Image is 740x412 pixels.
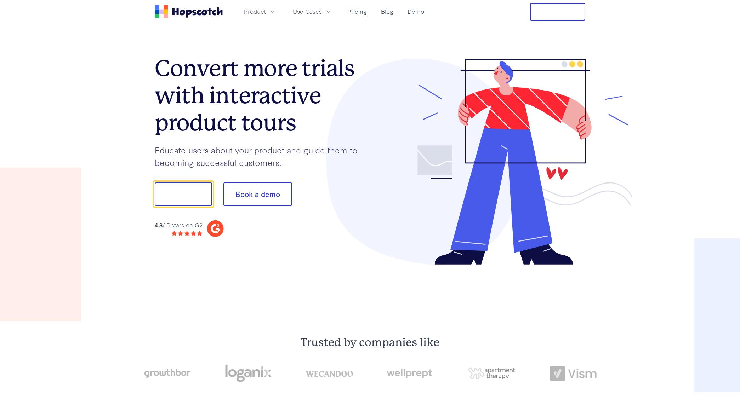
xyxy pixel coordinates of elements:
button: Book a demo [223,182,292,206]
img: wecandoo-logo [306,370,353,377]
img: png-apartment-therapy-house-studio-apartment-home [468,367,515,379]
img: vism logo [550,366,597,381]
a: Blog [378,6,396,17]
a: Pricing [345,6,370,17]
a: Demo [405,6,427,17]
span: Use Cases [293,7,322,16]
span: Product [244,7,266,16]
strong: 4.8 [155,221,163,229]
button: Show me! [155,182,212,206]
button: Product [240,6,280,17]
img: growthbar-logo [143,369,190,378]
p: Educate users about your product and guide them to becoming successful customers. [155,144,370,168]
button: Free Trial [530,3,585,21]
img: wellprept logo [387,367,434,380]
div: / 5 stars on G2 [155,221,203,230]
h1: Convert more trials with interactive product tours [155,55,370,136]
img: loganix-logo [224,361,272,386]
button: Use Cases [289,6,336,17]
a: Home [155,5,223,18]
h2: Trusted by companies like [109,336,631,350]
